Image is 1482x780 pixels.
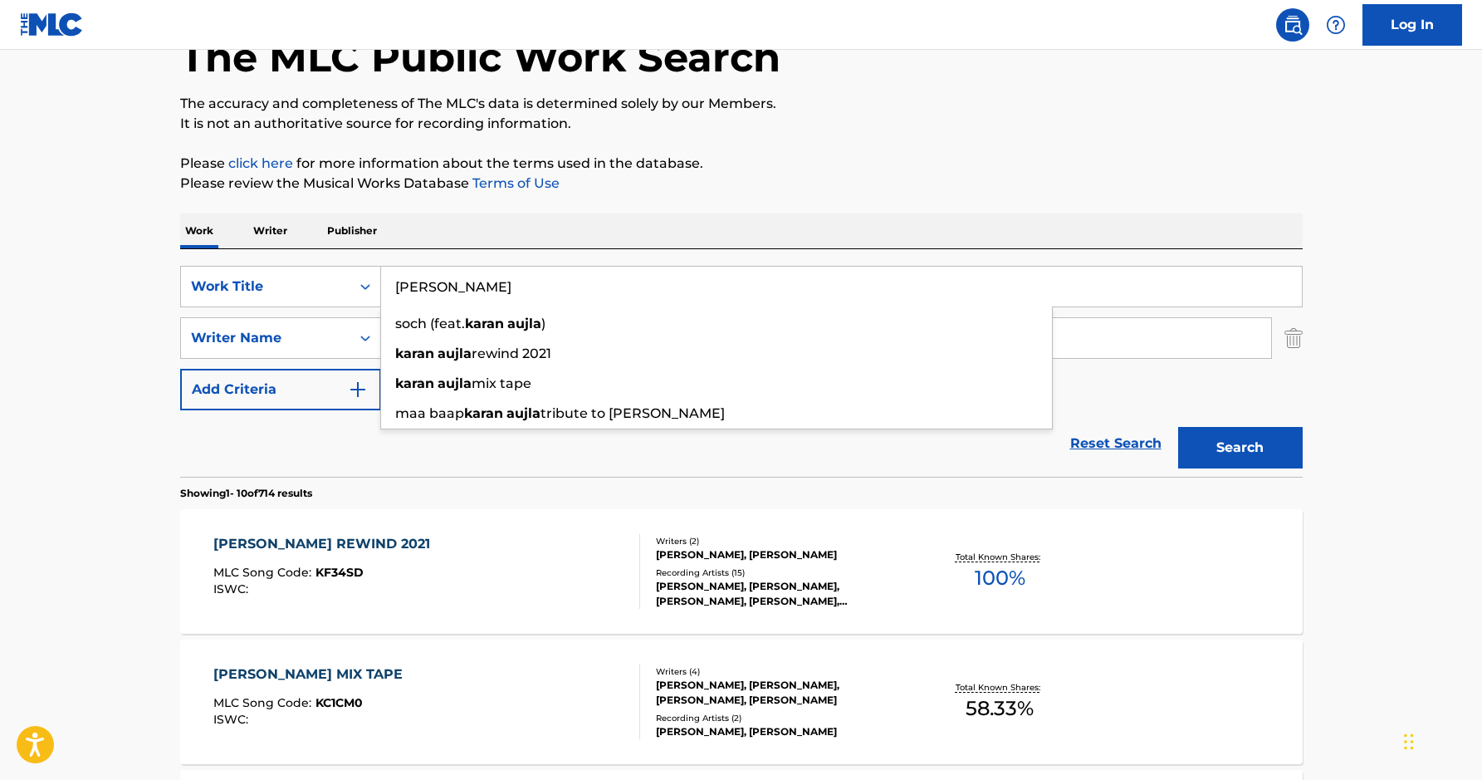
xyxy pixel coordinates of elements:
button: Add Criteria [180,369,381,410]
strong: karan [395,346,434,361]
div: Work Title [191,277,340,297]
strong: karan [464,405,503,421]
a: Terms of Use [469,175,560,191]
span: 100 % [975,563,1025,593]
img: search [1283,15,1303,35]
span: KF34SD [315,565,364,580]
span: maa baap [395,405,464,421]
strong: karan [465,316,504,331]
div: [PERSON_NAME], [PERSON_NAME] [656,724,907,739]
button: Search [1178,427,1303,468]
div: Help [1319,8,1352,42]
iframe: Chat Widget [1399,700,1482,780]
div: Writer Name [191,328,340,348]
div: Writers ( 4 ) [656,665,907,678]
span: mix tape [472,375,531,391]
p: Please review the Musical Works Database [180,174,1303,194]
form: Search Form [180,266,1303,477]
span: MLC Song Code : [213,695,315,710]
a: Reset Search [1062,425,1170,462]
p: Publisher [322,213,382,248]
p: Please for more information about the terms used in the database. [180,154,1303,174]
p: Total Known Shares: [956,681,1044,694]
span: rewind 2021 [472,346,551,361]
img: MLC Logo [20,12,84,37]
div: [PERSON_NAME], [PERSON_NAME], [PERSON_NAME], [PERSON_NAME] [656,678,907,708]
p: It is not an authoritative source for recording information. [180,114,1303,134]
p: Writer [248,213,292,248]
img: help [1326,15,1346,35]
span: MLC Song Code : [213,565,315,580]
div: [PERSON_NAME] MIX TAPE [213,665,411,684]
div: [PERSON_NAME], [PERSON_NAME] [656,547,907,562]
img: 9d2ae6d4665cec9f34b9.svg [348,380,368,400]
span: tribute to [PERSON_NAME] [540,405,725,421]
span: ) [541,316,545,331]
strong: aujla [507,316,541,331]
div: Recording Artists ( 15 ) [656,567,907,579]
a: [PERSON_NAME] REWIND 2021MLC Song Code:KF34SDISWC:Writers (2)[PERSON_NAME], [PERSON_NAME]Recordin... [180,509,1303,634]
h1: The MLC Public Work Search [180,32,780,82]
div: Recording Artists ( 2 ) [656,712,907,724]
strong: aujla [438,375,472,391]
p: The accuracy and completeness of The MLC's data is determined solely by our Members. [180,94,1303,114]
span: soch (feat. [395,316,465,331]
strong: karan [395,375,434,391]
div: [PERSON_NAME], [PERSON_NAME], [PERSON_NAME], [PERSON_NAME], [PERSON_NAME] [656,579,907,609]
a: [PERSON_NAME] MIX TAPEMLC Song Code:KC1CM0ISWC:Writers (4)[PERSON_NAME], [PERSON_NAME], [PERSON_N... [180,640,1303,764]
strong: aujla [506,405,540,421]
strong: aujla [438,346,472,361]
span: KC1CM0 [315,695,363,710]
a: Public Search [1276,8,1309,42]
div: Arrastrar [1404,717,1414,767]
span: ISWC : [213,712,252,727]
a: click here [228,155,293,171]
img: Delete Criterion [1284,317,1303,359]
span: 58.33 % [966,694,1034,724]
span: ISWC : [213,581,252,596]
p: Showing 1 - 10 of 714 results [180,486,312,501]
p: Total Known Shares: [956,551,1044,563]
div: [PERSON_NAME] REWIND 2021 [213,534,438,554]
div: Widget de chat [1399,700,1482,780]
div: Writers ( 2 ) [656,535,907,547]
a: Log In [1362,4,1462,46]
p: Work [180,213,218,248]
